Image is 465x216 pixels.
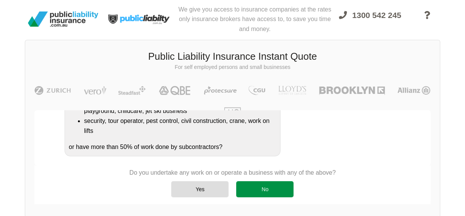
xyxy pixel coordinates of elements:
[201,86,240,95] img: Protecsure | Public Liability Insurance
[80,86,110,95] img: Vero | Public Liability Insurance
[31,86,74,95] img: Zurich | Public Liability Insurance
[394,86,434,95] img: Allianz | Public Liability Insurance
[115,86,149,95] img: Steadfast | Public Liability Insurance
[25,8,101,30] img: Public Liability Insurance
[236,181,293,197] div: No
[31,50,434,64] h3: Public Liability Insurance Instant Quote
[84,116,276,136] li: security, tour operator, pest control, civil construction, crane, work on lifts
[178,3,332,35] div: We give you access to insurance companies at the rates only insurance brokers have access to, to ...
[352,11,401,20] span: 1300 542 245
[130,169,336,177] p: Do you undertake any work on or operate a business with any of the above?
[171,181,228,197] div: Yes
[154,86,196,95] img: QBE | Public Liability Insurance
[245,86,268,95] img: CGU | Public Liability Insurance
[31,64,434,71] p: For self employed persons and small businesses
[316,86,387,95] img: Brooklyn | Public Liability Insurance
[274,86,311,95] img: LLOYD's | Public Liability Insurance
[101,3,178,35] img: Public Liability Insurance Light
[332,6,408,35] a: 1300 542 245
